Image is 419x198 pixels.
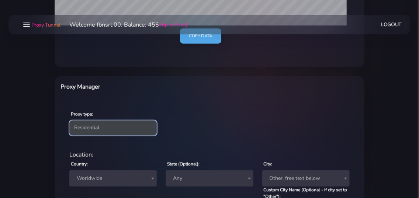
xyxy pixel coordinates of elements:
a: Proxy Tunnel [30,19,60,31]
label: Proxy type: [71,111,93,117]
span: Other, free text below [262,170,350,187]
li: Welcome fbnsrl.00. Balance: 45$ [60,20,187,29]
label: Country: [71,161,88,167]
label: State (Optional): [167,161,200,167]
span: Other, free text below [267,173,345,184]
span: Worldwide [74,173,152,184]
iframe: Webchat Widget [310,77,410,189]
h6: Proxy Manager [60,82,231,92]
div: Location: [65,150,354,159]
span: Any [166,170,253,187]
a: Copy data [180,28,221,44]
span: Worldwide [69,170,157,187]
label: City: [264,161,273,167]
a: Logout [381,18,402,31]
a: (top-up here) [159,21,187,28]
span: Proxy Tunnel [31,21,60,28]
span: Any [170,173,249,184]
